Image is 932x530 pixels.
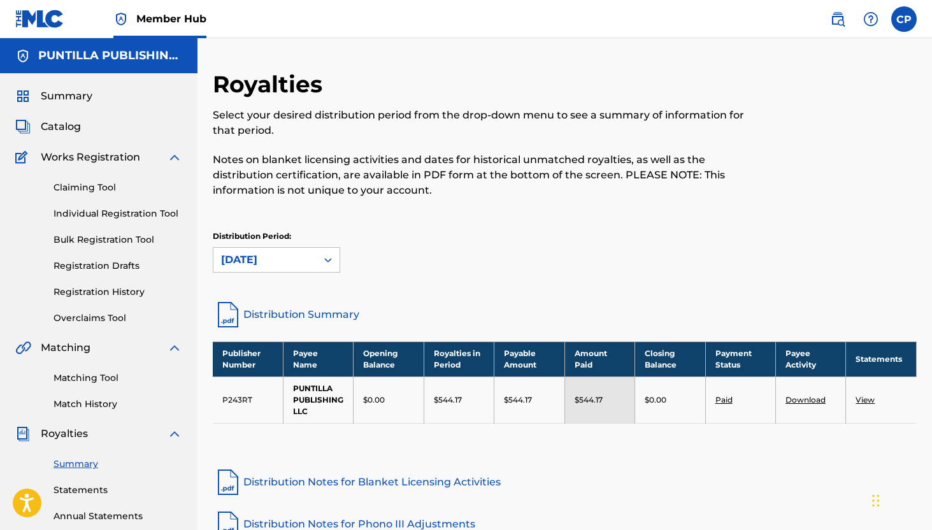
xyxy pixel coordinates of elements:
a: Download [785,395,826,405]
span: Royalties [41,426,88,441]
img: expand [167,340,182,355]
img: MLC Logo [15,10,64,28]
a: Match History [54,397,182,411]
img: Royalties [15,426,31,441]
h5: PUNTILLA PUBLISHING LLC [38,48,182,63]
img: expand [167,150,182,165]
span: Member Hub [136,11,206,26]
a: View [856,395,875,405]
div: Drag [872,482,880,520]
p: $544.17 [434,394,462,406]
p: $544.17 [575,394,603,406]
th: Royalties in Period [424,341,494,376]
a: Annual Statements [54,510,182,523]
img: help [863,11,878,27]
p: Select your desired distribution period from the drop-down menu to see a summary of information f... [213,108,755,138]
a: SummarySummary [15,89,92,104]
th: Payment Status [705,341,775,376]
a: Bulk Registration Tool [54,233,182,247]
p: Notes on blanket licensing activities and dates for historical unmatched royalties, as well as th... [213,152,755,198]
img: Catalog [15,119,31,134]
img: distribution-summary-pdf [213,299,243,330]
div: Help [858,6,884,32]
span: Catalog [41,119,81,134]
a: Individual Registration Tool [54,207,182,220]
th: Payable Amount [494,341,564,376]
div: [DATE] [221,252,309,268]
th: Amount Paid [564,341,634,376]
th: Closing Balance [635,341,705,376]
img: expand [167,426,182,441]
a: Overclaims Tool [54,312,182,325]
td: P243RT [213,376,283,423]
img: search [830,11,845,27]
p: $0.00 [363,394,385,406]
span: Summary [41,89,92,104]
img: Accounts [15,48,31,64]
a: Distribution Summary [213,299,917,330]
img: Matching [15,340,31,355]
a: Matching Tool [54,371,182,385]
p: Distribution Period: [213,231,340,242]
span: Works Registration [41,150,140,165]
a: Claiming Tool [54,181,182,194]
div: User Menu [891,6,917,32]
a: Distribution Notes for Blanket Licensing Activities [213,467,917,498]
span: Matching [41,340,90,355]
a: Summary [54,457,182,471]
a: Registration History [54,285,182,299]
th: Opening Balance [354,341,424,376]
iframe: Resource Center [896,341,932,444]
th: Payee Name [283,341,353,376]
iframe: Chat Widget [868,469,932,530]
td: PUNTILLA PUBLISHING LLC [283,376,353,423]
a: Registration Drafts [54,259,182,273]
img: Top Rightsholder [113,11,129,27]
p: $0.00 [645,394,666,406]
img: Works Registration [15,150,32,165]
th: Statements [846,341,917,376]
img: Summary [15,89,31,104]
th: Payee Activity [776,341,846,376]
th: Publisher Number [213,341,283,376]
a: CatalogCatalog [15,119,81,134]
a: Paid [715,395,733,405]
p: $544.17 [504,394,532,406]
img: pdf [213,467,243,498]
a: Public Search [825,6,850,32]
a: Statements [54,483,182,497]
h2: Royalties [213,70,329,99]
